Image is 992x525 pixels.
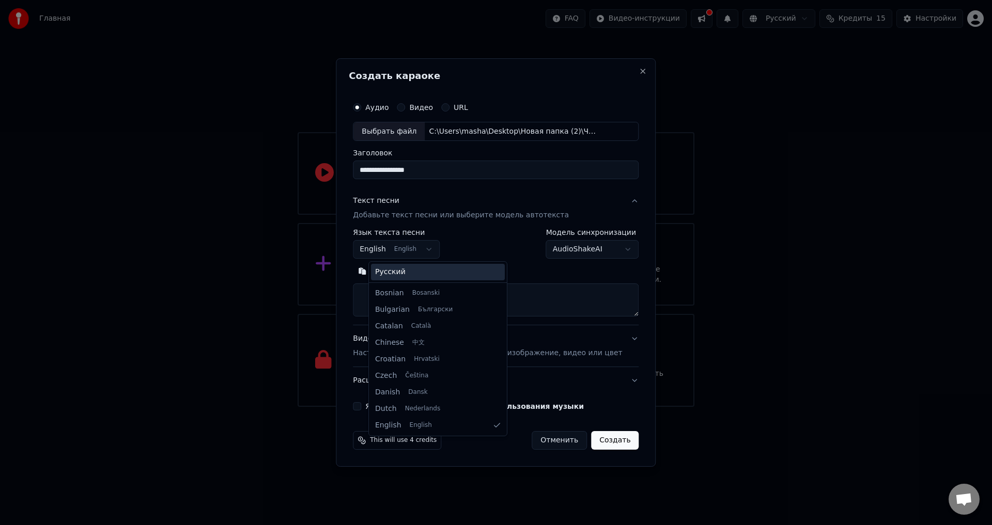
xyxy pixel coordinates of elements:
span: English [410,421,432,429]
span: Dutch [375,404,397,414]
span: Dansk [408,388,427,396]
span: Català [411,322,431,330]
span: Čeština [405,372,428,380]
span: Bulgarian [375,305,410,315]
span: Nederlands [405,405,440,413]
span: Bosanski [412,289,440,297]
span: Русский [375,267,406,277]
span: Български [418,306,453,314]
span: English [375,420,401,431]
span: Catalan [375,321,403,331]
span: Hrvatski [414,355,440,363]
span: Bosnian [375,288,404,298]
span: 中文 [412,339,425,347]
span: Czech [375,371,397,381]
span: Danish [375,387,400,397]
span: Croatian [375,354,406,364]
span: Chinese [375,338,404,348]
